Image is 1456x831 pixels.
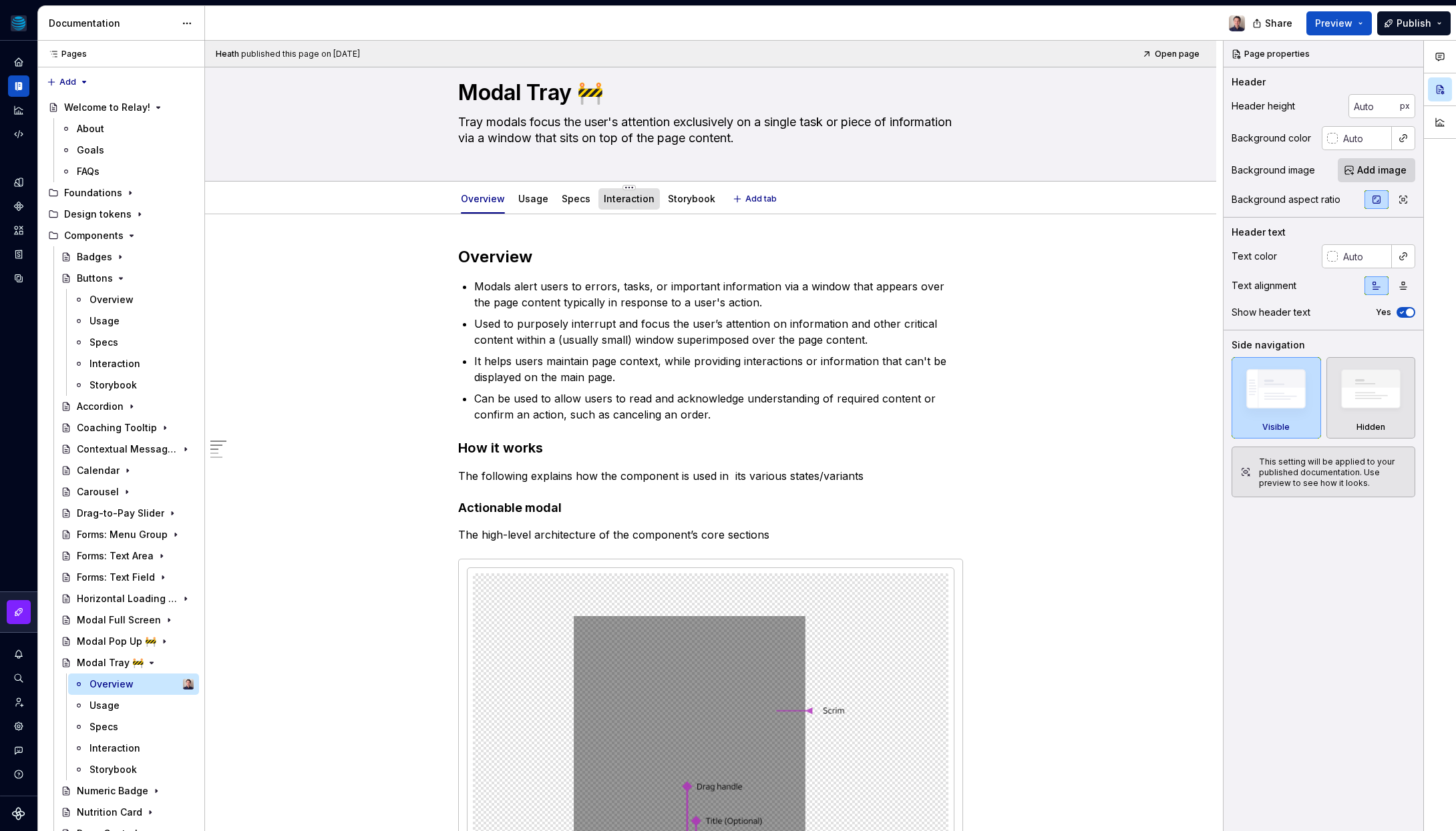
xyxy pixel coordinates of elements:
[8,220,29,241] a: Assets
[8,123,29,145] div: Code automation
[1262,422,1290,433] div: Visible
[8,268,29,289] a: Data sources
[89,742,140,755] div: Interaction
[1232,250,1277,263] div: Text color
[64,186,122,200] div: Foundations
[668,193,715,204] a: Storybook
[77,528,168,541] div: Forms: Menu Group
[55,545,199,567] a: Forms: Text Area
[1232,164,1315,177] div: Background image
[55,417,199,439] a: Coaching Tooltip
[556,184,596,212] div: Specs
[68,332,199,353] a: Specs
[68,353,199,374] a: Interaction
[1357,164,1407,177] span: Add image
[55,609,199,631] a: Modal Full Screen
[43,225,199,246] div: Components
[456,184,510,212] div: Overview
[458,246,963,268] h2: Overview
[474,316,963,348] p: Used to purposely interrupt and focus the user’s attention on information and other critical cont...
[55,118,199,140] a: About
[1338,126,1392,150] input: Auto
[598,184,660,212] div: Interaction
[55,802,199,823] a: Nutrition Card
[1155,49,1200,59] span: Open page
[8,643,29,665] div: Notifications
[55,567,199,588] a: Forms: Text Field
[89,336,118,349] div: Specs
[43,49,87,59] div: Pages
[64,229,124,242] div: Components
[562,193,590,204] a: Specs
[77,656,144,669] div: Modal Tray 🚧
[55,396,199,417] a: Accordion
[1348,94,1400,118] input: Auto
[1397,17,1431,30] span: Publish
[8,172,29,193] a: Design tokens
[1376,307,1391,318] label: Yes
[8,667,29,689] button: Search ⌘K
[663,184,721,212] div: Storybook
[456,111,960,149] textarea: Tray modals focus the user's attention exclusively on a single task or piece of information via a...
[68,695,199,716] a: Usage
[55,780,199,802] a: Numeric Badge
[8,244,29,265] div: Storybook stories
[456,77,960,109] textarea: Modal Tray 🚧
[55,652,199,673] a: Modal Tray 🚧
[55,524,199,545] a: Forms: Menu Group
[55,268,199,289] a: Buttons
[89,357,140,370] div: Interaction
[89,763,137,776] div: Storybook
[8,196,29,217] a: Components
[1338,158,1415,182] button: Add image
[1246,11,1301,35] button: Share
[77,485,119,499] div: Carousel
[68,759,199,780] a: Storybook
[77,549,154,563] div: Forms: Text Area
[8,716,29,737] a: Settings
[77,122,104,135] div: About
[55,439,199,460] a: Contextual Messages
[458,527,963,543] p: The high-level architecture of the component’s core sections
[1232,131,1311,145] div: Background color
[474,390,963,423] p: Can be used to allow users to read and acknowledge understanding of required content or confirm a...
[1338,244,1392,268] input: Auto
[461,193,505,204] a: Overview
[77,272,113,285] div: Buttons
[77,806,142,819] div: Nutrition Card
[8,51,29,73] a: Home
[458,439,963,457] h3: How it works
[1326,357,1416,439] div: Hidden
[729,190,783,208] button: Add tab
[77,250,112,264] div: Badges
[68,310,199,332] a: Usage
[474,353,963,385] p: It helps users maintain page context, while providing interactions or information that can't be d...
[77,443,178,456] div: Contextual Messages
[55,631,199,652] a: Modal Pop Up 🚧
[43,97,199,118] a: Welcome to Relay!
[77,421,157,435] div: Coaching Tooltip
[77,635,156,648] div: Modal Pop Up 🚧
[1356,422,1385,433] div: Hidden
[12,807,25,820] svg: Supernova Logo
[1315,17,1352,30] span: Preview
[8,75,29,97] a: Documentation
[1306,11,1372,35] button: Preview
[43,204,199,225] div: Design tokens
[518,193,548,204] a: Usage
[1232,193,1340,206] div: Background aspect ratio
[1377,11,1451,35] button: Publish
[55,140,199,161] a: Goals
[68,673,199,695] a: OverviewBobby Tan
[68,738,199,759] a: Interaction
[183,679,194,689] img: Bobby Tan
[77,613,161,627] div: Modal Full Screen
[241,49,360,59] div: published this page on [DATE]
